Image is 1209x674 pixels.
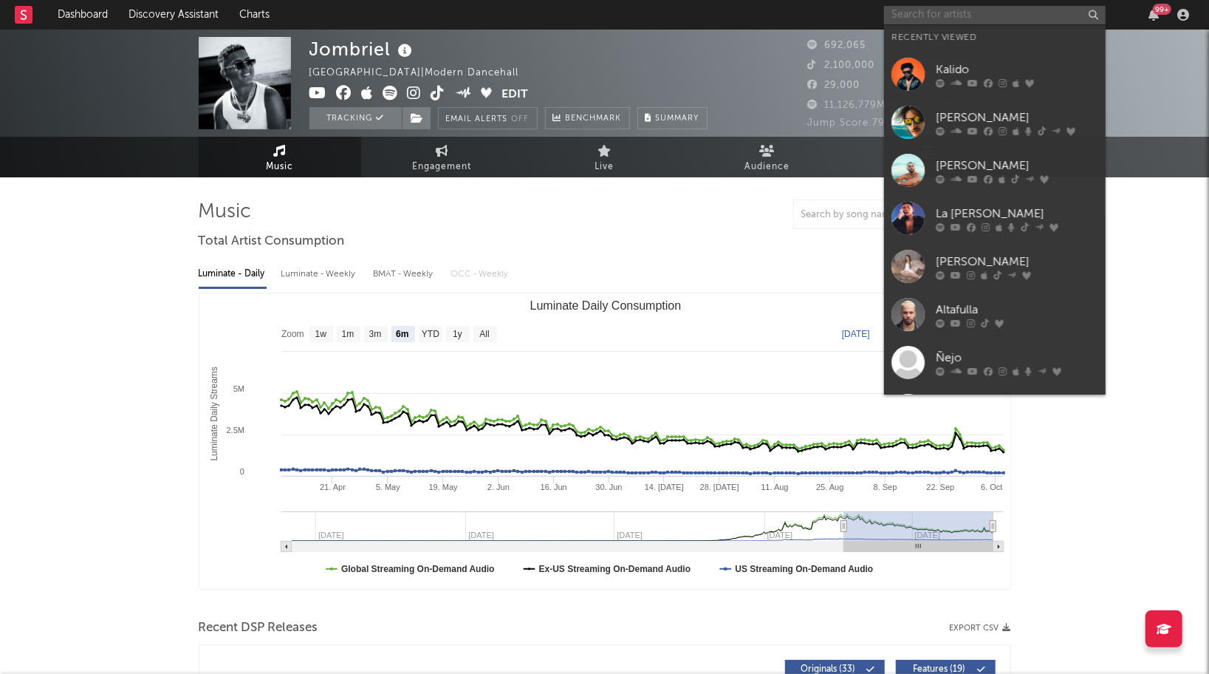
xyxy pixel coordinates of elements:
[421,330,439,340] text: YTD
[453,330,462,340] text: 1y
[341,564,495,574] text: Global Streaming On-Demand Audio
[266,158,293,176] span: Music
[233,384,244,393] text: 5M
[1148,9,1159,21] button: 99+
[281,262,359,287] div: Luminate - Weekly
[595,483,622,491] text: 30. Jun
[239,467,244,476] text: 0
[341,330,354,340] text: 1m
[761,483,788,491] text: 11. Aug
[315,330,326,340] text: 1w
[656,115,699,123] span: Summary
[936,205,1098,222] div: La [PERSON_NAME]
[686,137,849,177] a: Audience
[884,194,1106,242] a: La [PERSON_NAME]
[487,483,509,491] text: 2. Jun
[849,137,1011,177] a: Playlists/Charts
[199,293,1011,589] svg: Luminate Daily Consumption
[891,29,1098,47] div: Recently Viewed
[936,301,1098,319] div: Altafulla
[884,146,1106,194] a: [PERSON_NAME]
[375,483,400,491] text: 5. May
[884,242,1106,290] a: [PERSON_NAME]
[699,483,739,491] text: 28. [DATE]
[950,624,1011,633] button: Export CSV
[501,86,528,104] button: Edit
[538,564,691,574] text: Ex-US Streaming On-Demand Audio
[808,101,967,110] span: 11,126,779 Monthly Listeners
[981,483,1002,491] text: 6. Oct
[309,107,402,129] button: Tracking
[369,330,381,340] text: 3m
[1153,4,1171,15] div: 99 +
[540,483,566,491] text: 16. Jun
[744,158,790,176] span: Audience
[884,338,1106,387] a: Ñejo
[884,6,1106,24] input: Search for artists
[794,209,950,221] input: Search by song name or URL
[199,233,345,251] span: Total Artist Consumption
[309,37,417,61] div: Jombriel
[413,158,472,176] span: Engagement
[428,483,458,491] text: 19. May
[926,483,954,491] text: 22. Sep
[309,64,536,82] div: [GEOGRAPHIC_DATA] | Modern Dancehall
[884,290,1106,338] a: Altafulla
[281,330,304,340] text: Zoom
[644,483,683,491] text: 14. [DATE]
[808,41,866,50] span: 692,065
[595,158,614,176] span: Live
[735,564,873,574] text: US Streaming On-Demand Audio
[530,299,681,312] text: Luminate Daily Consumption
[479,330,489,340] text: All
[199,137,361,177] a: Music
[884,98,1106,146] a: [PERSON_NAME]
[816,483,843,491] text: 25. Aug
[512,115,530,123] em: Off
[524,137,686,177] a: Live
[361,137,524,177] a: Engagement
[936,253,1098,270] div: [PERSON_NAME]
[396,330,408,340] text: 6m
[808,81,860,90] span: 29,000
[905,665,973,674] span: Features ( 19 )
[808,118,895,128] span: Jump Score: 79.6
[936,349,1098,367] div: Ñejo
[199,619,318,637] span: Recent DSP Releases
[795,665,863,674] span: Originals ( 33 )
[374,262,436,287] div: BMAT - Weekly
[884,387,1106,435] a: Penyair
[936,61,1098,78] div: Kalido
[320,483,346,491] text: 21. Apr
[566,110,622,128] span: Benchmark
[936,109,1098,126] div: [PERSON_NAME]
[199,262,267,287] div: Luminate - Daily
[226,426,244,435] text: 2.5M
[209,367,219,460] text: Luminate Daily Streams
[438,107,538,129] button: Email AlertsOff
[637,107,708,129] button: Summary
[884,50,1106,98] a: Kalido
[842,329,870,339] text: [DATE]
[545,107,630,129] a: Benchmark
[808,61,875,70] span: 2,100,000
[936,157,1098,174] div: [PERSON_NAME]
[873,483,897,491] text: 8. Sep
